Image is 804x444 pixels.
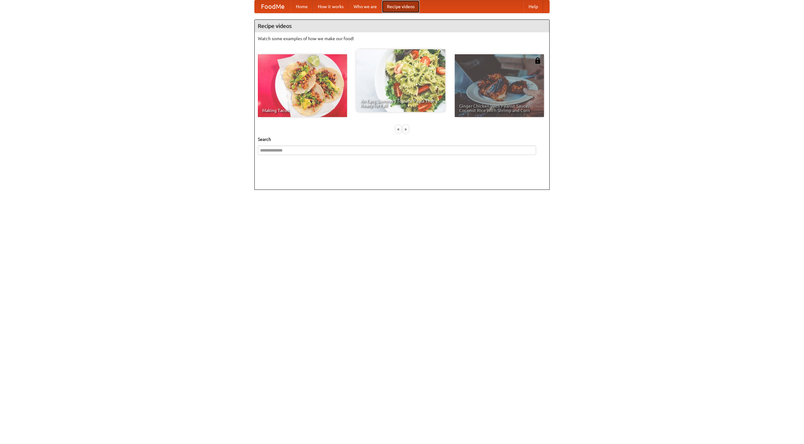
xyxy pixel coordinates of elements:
div: » [403,125,409,133]
a: Help [524,0,543,13]
a: FoodMe [255,0,291,13]
div: « [395,125,401,133]
p: Watch some examples of how we make our food! [258,35,546,42]
a: An Easy, Summery Tomato Pasta That's Ready for Fall [356,49,445,112]
a: Making Tacos [258,54,347,117]
h4: Recipe videos [255,20,549,32]
a: Who we are [349,0,382,13]
a: Recipe videos [382,0,420,13]
img: 483408.png [535,57,541,64]
a: Home [291,0,313,13]
span: Making Tacos [262,108,343,113]
a: How it works [313,0,349,13]
span: An Easy, Summery Tomato Pasta That's Ready for Fall [361,99,441,108]
h5: Search [258,136,546,142]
